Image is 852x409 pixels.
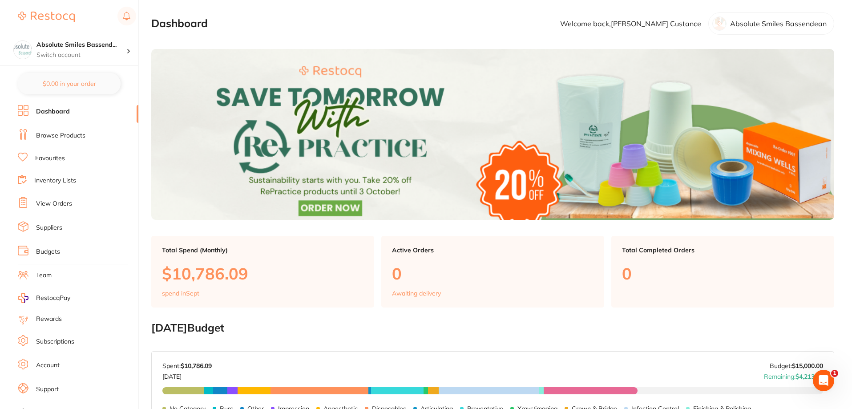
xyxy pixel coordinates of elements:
iframe: Intercom live chat [813,370,834,391]
p: Total Spend (Monthly) [162,247,363,254]
a: Inventory Lists [34,176,76,185]
strong: $4,213.91 [795,373,823,381]
span: 1 [831,370,838,377]
img: Absolute Smiles Bassendean [14,41,32,59]
p: spend in Sept [162,290,199,297]
a: Support [36,385,59,394]
img: RestocqPay [18,293,28,303]
a: Total Spend (Monthly)$10,786.09spend inSept [151,236,374,308]
p: Awaiting delivery [392,290,441,297]
a: RestocqPay [18,293,70,303]
strong: $15,000.00 [792,362,823,370]
p: Active Orders [392,247,594,254]
p: Switch account [36,51,126,60]
a: Suppliers [36,223,62,232]
a: Subscriptions [36,337,74,346]
button: $0.00 in your order [18,73,121,94]
p: 0 [622,264,824,283]
img: Restocq Logo [18,12,75,22]
a: Restocq Logo [18,7,75,27]
p: Spent: [162,362,212,369]
a: Budgets [36,247,60,256]
a: Favourites [35,154,65,163]
span: RestocqPay [36,294,70,303]
img: Dashboard [151,49,834,220]
h2: [DATE] Budget [151,322,834,334]
a: Account [36,361,60,370]
a: Total Completed Orders0 [611,236,834,308]
strong: $10,786.09 [181,362,212,370]
h2: Dashboard [151,17,208,30]
a: View Orders [36,199,72,208]
h4: Absolute Smiles Bassendean [36,40,126,49]
a: Browse Products [36,131,85,140]
p: Total Completed Orders [622,247,824,254]
a: Active Orders0Awaiting delivery [381,236,604,308]
a: Rewards [36,315,62,324]
a: Team [36,271,52,280]
p: Absolute Smiles Bassendean [730,20,827,28]
a: Dashboard [36,107,70,116]
p: 0 [392,264,594,283]
p: Welcome back, [PERSON_NAME] Custance [560,20,701,28]
p: $10,786.09 [162,264,363,283]
p: Remaining: [764,369,823,380]
p: Budget: [770,362,823,369]
p: [DATE] [162,369,212,380]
